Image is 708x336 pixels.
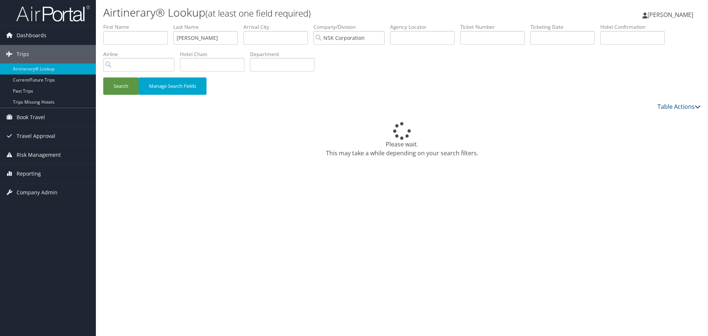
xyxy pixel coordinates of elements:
[313,23,390,31] label: Company/Division
[17,45,29,63] span: Trips
[657,103,701,111] a: Table Actions
[139,77,206,95] button: Manage Search Fields
[103,51,180,58] label: Airline
[103,122,701,157] div: Please wait. This may take a while depending on your search filters.
[250,51,320,58] label: Department
[530,23,600,31] label: Ticketing Date
[180,51,250,58] label: Hotel Chain
[600,23,670,31] label: Hotel Confirmation
[173,23,243,31] label: Last Name
[17,127,55,145] span: Travel Approval
[16,5,90,22] img: airportal-logo.png
[17,164,41,183] span: Reporting
[17,146,61,164] span: Risk Management
[460,23,530,31] label: Ticket Number
[103,23,173,31] label: First Name
[390,23,460,31] label: Agency Locator
[17,26,46,45] span: Dashboards
[17,108,45,127] span: Book Travel
[103,77,139,95] button: Search
[205,7,311,19] small: (at least one field required)
[103,5,502,20] h1: Airtinerary® Lookup
[243,23,313,31] label: Arrival City
[17,183,58,202] span: Company Admin
[648,11,693,19] span: [PERSON_NAME]
[642,4,701,26] a: [PERSON_NAME]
